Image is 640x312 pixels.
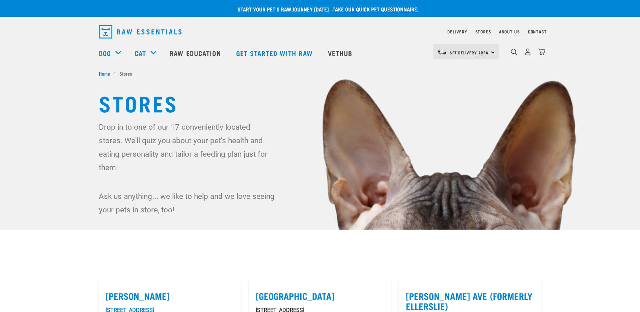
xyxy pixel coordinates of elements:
label: [PERSON_NAME] [106,291,234,301]
a: Raw Education [163,40,229,67]
a: About Us [499,30,520,33]
nav: dropdown navigation [93,22,547,41]
img: Raw Essentials Logo [99,25,182,38]
img: home-icon@2x.png [538,48,545,55]
img: user.png [524,48,531,55]
a: Stores [475,30,491,33]
a: Contact [528,30,547,33]
a: take our quick pet questionnaire. [333,7,418,10]
label: [PERSON_NAME] Ave (Formerly Ellerslie) [406,291,534,311]
p: Ask us anything... we like to help and we love seeing your pets in-store, too! [99,189,276,216]
label: [GEOGRAPHIC_DATA] [256,291,384,301]
span: Set Delivery Area [450,51,489,54]
a: Delivery [447,30,467,33]
a: Get started with Raw [229,40,321,67]
span: Home [99,70,110,77]
a: Home [99,70,114,77]
img: van-moving.png [437,49,446,55]
a: Dog [99,48,111,58]
a: Vethub [321,40,361,67]
p: Drop in to one of our 17 conveniently located stores. We'll quiz you about your pet's health and ... [99,120,276,174]
nav: breadcrumbs [99,70,541,77]
a: Cat [135,48,146,58]
h1: Stores [99,90,541,115]
img: home-icon-1@2x.png [511,49,517,55]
